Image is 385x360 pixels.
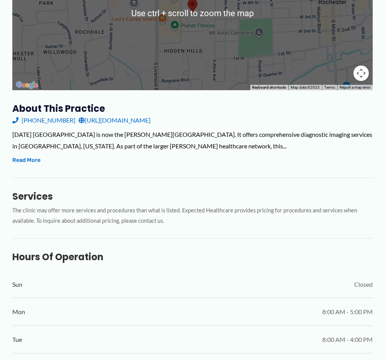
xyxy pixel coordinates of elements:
a: Report a map error [340,85,370,89]
button: Keyboard shortcuts [252,85,286,90]
span: Closed [354,279,373,290]
span: Sun [12,279,22,290]
h3: About this practice [12,103,373,114]
span: Tue [12,334,22,345]
span: Map data ©2025 [291,85,320,89]
button: Read More [12,156,40,165]
a: [PHONE_NUMBER] [12,114,75,126]
h3: Hours of Operation [12,251,373,263]
h3: Services [12,190,373,202]
div: [DATE] [GEOGRAPHIC_DATA] is now the [PERSON_NAME][GEOGRAPHIC_DATA]. It offers comprehensive diagn... [12,129,373,151]
span: 8:00 AM - 5:00 PM [322,306,373,318]
a: Terms (opens in new tab) [324,85,335,89]
img: Google [14,80,40,90]
button: Map camera controls [353,66,369,81]
a: Open this area in Google Maps (opens a new window) [14,80,40,90]
p: The clinic may offer more services and procedures than what is listed. Expected Healthcare provid... [12,205,373,226]
a: [URL][DOMAIN_NAME] [79,114,151,126]
span: Mon [12,306,25,318]
span: 8:00 AM - 4:00 PM [322,334,373,345]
